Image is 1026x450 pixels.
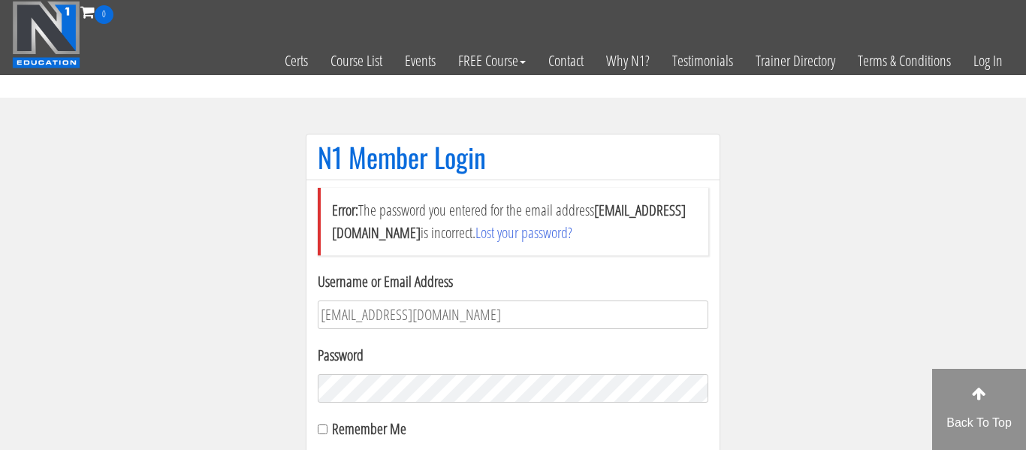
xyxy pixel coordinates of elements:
a: FREE Course [447,24,537,98]
p: Back To Top [932,414,1026,432]
a: Events [394,24,447,98]
a: Testimonials [661,24,744,98]
h1: N1 Member Login [318,142,708,172]
a: 0 [80,2,113,22]
a: Lost your password? [475,222,572,243]
label: Remember Me [332,418,406,439]
img: n1-education [12,1,80,68]
li: The password you entered for the email address is incorrect. [318,188,708,255]
label: Password [318,344,708,367]
a: Log In [962,24,1014,98]
a: Why N1? [595,24,661,98]
strong: Error: [332,200,358,220]
label: Username or Email Address [318,270,708,293]
a: Certs [273,24,319,98]
a: Course List [319,24,394,98]
a: Contact [537,24,595,98]
a: Trainer Directory [744,24,846,98]
span: 0 [95,5,113,24]
strong: [EMAIL_ADDRESS][DOMAIN_NAME] [332,200,686,243]
a: Terms & Conditions [846,24,962,98]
